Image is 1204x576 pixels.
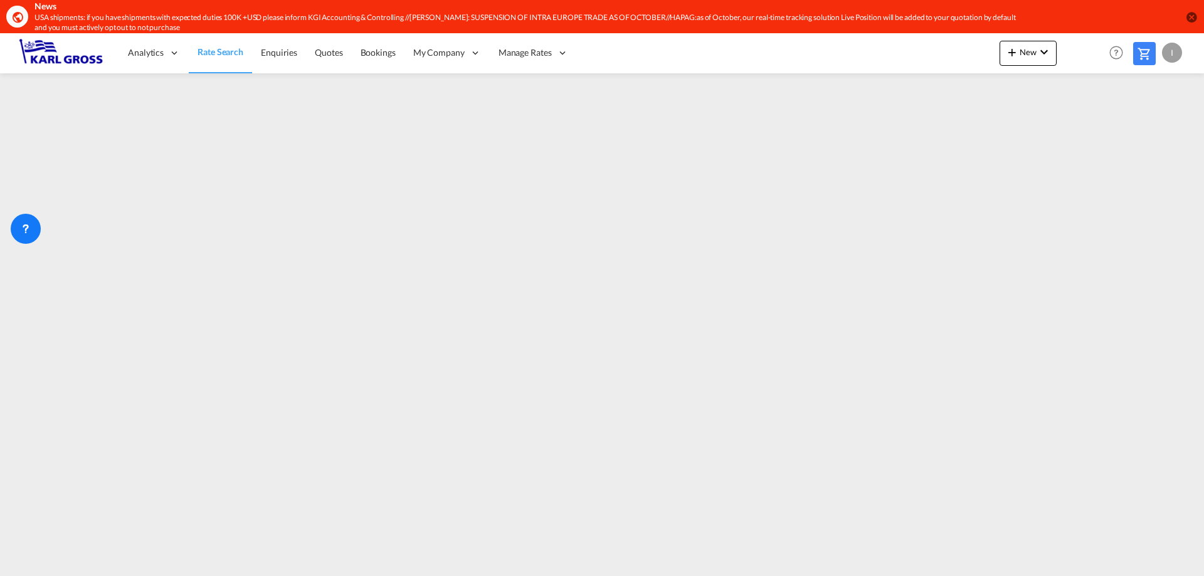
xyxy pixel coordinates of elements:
div: USA shipments: if you have shipments with expected duties 100K +USD please inform KGI Accounting ... [34,13,1019,34]
span: Help [1106,42,1127,63]
a: Quotes [306,33,351,73]
md-icon: icon-earth [11,11,24,23]
span: Analytics [128,46,164,59]
md-icon: icon-plus 400-fg [1005,45,1020,60]
span: Enquiries [261,47,297,58]
span: My Company [413,46,465,59]
a: Bookings [352,33,404,73]
span: New [1005,47,1052,57]
a: Enquiries [252,33,306,73]
span: Manage Rates [499,46,552,59]
md-icon: icon-chevron-down [1037,45,1052,60]
div: My Company [404,33,490,73]
div: Manage Rates [490,33,577,73]
span: Rate Search [198,46,243,57]
span: Quotes [315,47,342,58]
a: Rate Search [189,33,252,73]
div: Help [1106,42,1133,65]
div: I [1162,43,1182,63]
button: icon-plus 400-fgNewicon-chevron-down [1000,41,1057,66]
span: Bookings [361,47,396,58]
img: 3269c73066d711f095e541db4db89301.png [19,39,103,67]
button: icon-close-circle [1185,11,1198,23]
div: Analytics [119,33,189,73]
